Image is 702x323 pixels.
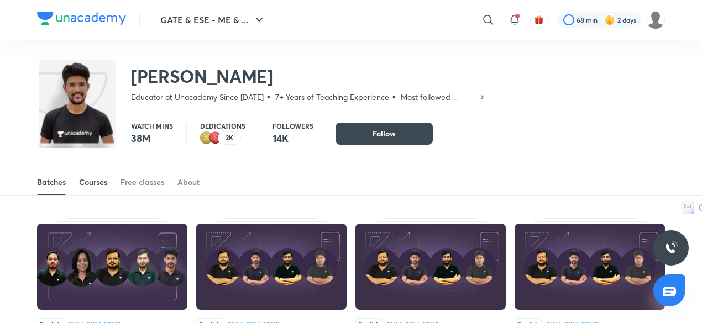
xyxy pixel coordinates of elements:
a: Free classes [121,169,164,195]
img: Thumbnail [196,224,347,310]
button: avatar [530,11,548,29]
img: Company Logo [37,12,126,25]
div: Courses [79,177,107,188]
div: Batches [37,177,66,188]
a: About [177,169,200,195]
img: avatar [534,15,544,25]
span: Follow [373,128,396,139]
p: 14K [273,131,313,145]
p: Watch mins [131,123,173,129]
div: Free classes [121,177,164,188]
button: Follow [336,123,433,145]
button: GATE & ESE - ME & ... [154,9,273,31]
img: class [39,62,116,144]
div: About [177,177,200,188]
p: Educator at Unacademy Since [DATE]▪️ 7+ Years of Teaching Experience▪️ Most followed Educator in ... [131,92,478,103]
p: Dedications [200,123,245,129]
a: Batches [37,169,66,195]
p: 38M [131,131,173,145]
img: Thumbnail [355,224,506,310]
p: 2K [226,134,233,142]
img: ttu [664,241,678,255]
img: Thumbnail [37,224,187,310]
img: educator badge1 [209,131,222,145]
img: educator badge2 [200,131,213,145]
img: Thumbnail [515,224,665,310]
p: Followers [273,123,313,129]
a: Courses [79,169,107,195]
h2: [PERSON_NAME] [131,65,486,87]
img: yash Singh [646,10,665,29]
a: Company Logo [37,12,126,28]
img: streak [604,14,615,25]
